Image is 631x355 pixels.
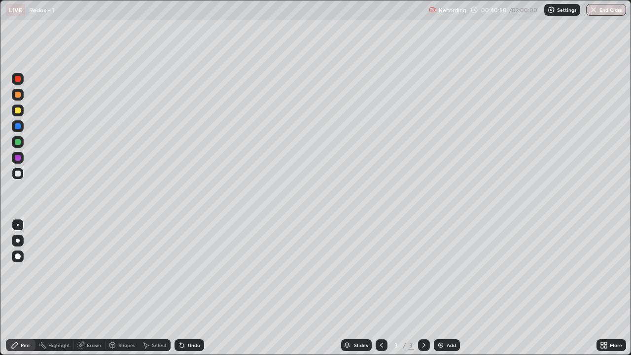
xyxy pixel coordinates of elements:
p: Recording [439,6,466,14]
div: Undo [188,343,200,348]
p: LIVE [9,6,22,14]
div: Slides [354,343,368,348]
div: Pen [21,343,30,348]
img: add-slide-button [437,341,445,349]
button: End Class [586,4,626,16]
p: Settings [557,7,576,12]
div: Highlight [48,343,70,348]
div: Shapes [118,343,135,348]
div: More [610,343,622,348]
img: recording.375f2c34.svg [429,6,437,14]
div: Select [152,343,167,348]
img: class-settings-icons [547,6,555,14]
img: end-class-cross [590,6,597,14]
p: Redox - 1 [29,6,54,14]
div: Eraser [87,343,102,348]
div: 3 [391,342,401,348]
div: 3 [408,341,414,350]
div: / [403,342,406,348]
div: Add [447,343,456,348]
